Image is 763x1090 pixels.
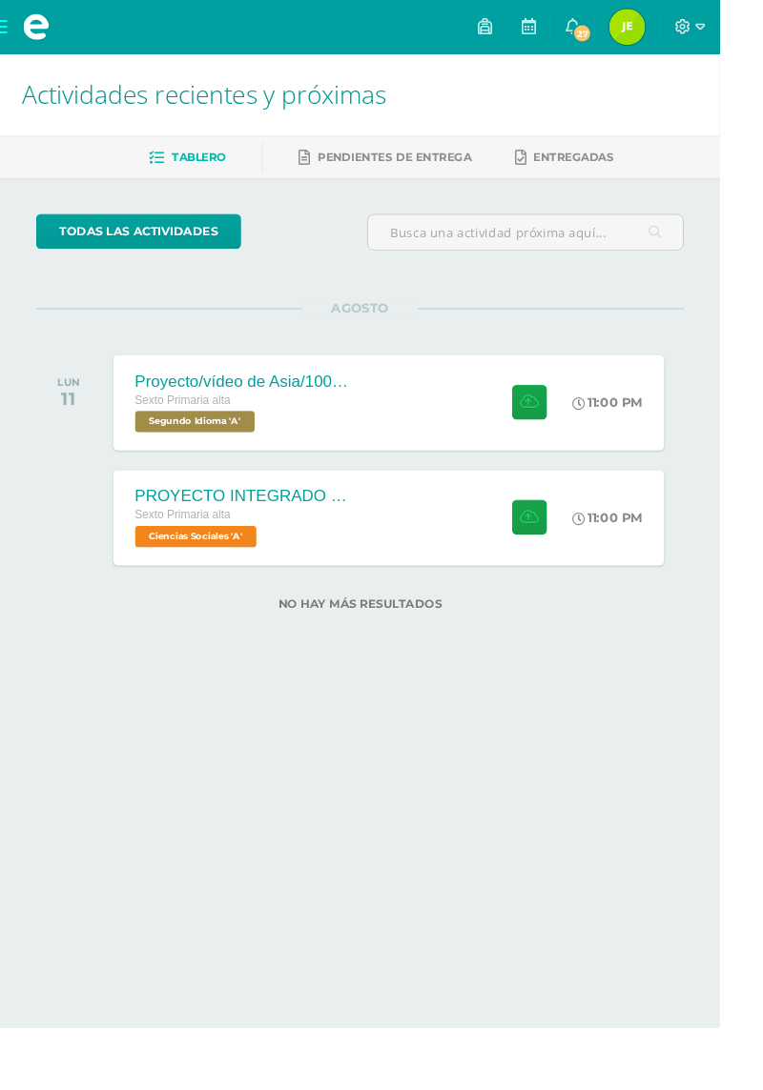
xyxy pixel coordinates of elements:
span: AGOSTO [320,318,443,335]
img: df6f243a8d445562511058bd45c00b0b.png [646,10,684,48]
span: Actividades recientes y próximas [23,82,410,118]
span: Pendientes de entrega [337,159,500,173]
input: Busca una actividad próxima aquí... [390,228,724,265]
div: Proyecto/vídeo de Asia/100ptos. [143,394,372,414]
label: No hay más resultados [38,633,725,647]
div: LUN [61,398,85,412]
span: Sexto Primaria alta [143,539,244,553]
div: 11:00 PM [607,540,681,557]
span: Entregadas [566,159,650,173]
span: 27 [607,25,628,46]
a: todas las Actividades [38,227,256,264]
div: 11 [61,412,85,434]
span: Segundo Idioma 'A' [143,435,270,458]
span: Tablero [182,159,239,173]
a: Tablero [158,151,239,182]
div: 11:00 PM [607,418,681,435]
span: Ciencias Sociales 'A' [143,557,272,580]
span: Sexto Primaria alta [143,417,244,431]
a: Pendientes de entrega [317,151,500,182]
div: PROYECTO INTEGRADO DE CIENCIAS SOCIALES Y KAQCHIQUEL, VALOR 30 PUNTOS. [143,516,372,536]
a: Entregadas [546,151,650,182]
